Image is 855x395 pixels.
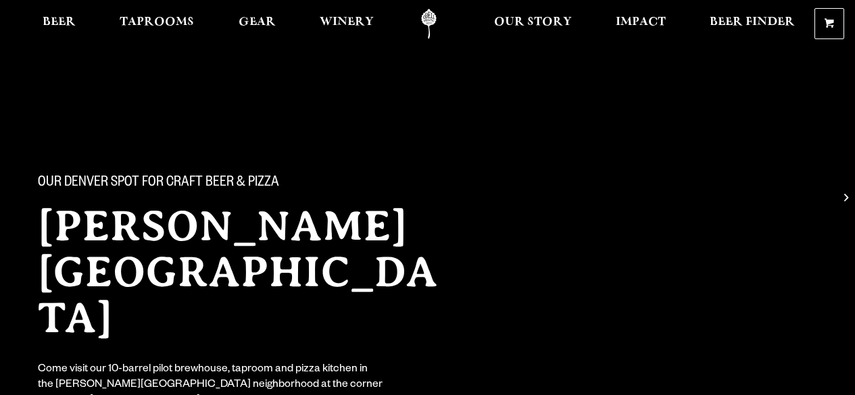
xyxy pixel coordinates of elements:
a: Our Story [485,9,581,39]
span: Beer Finder [710,17,795,28]
span: Winery [320,17,374,28]
span: Beer [43,17,76,28]
span: Gear [239,17,276,28]
a: Odell Home [404,9,454,39]
a: Winery [311,9,383,39]
span: Taprooms [120,17,194,28]
h2: [PERSON_NAME][GEOGRAPHIC_DATA] [38,203,460,341]
span: Impact [616,17,666,28]
a: Beer [34,9,84,39]
a: Beer Finder [701,9,804,39]
a: Gear [230,9,285,39]
span: Our Denver spot for craft beer & pizza [38,175,279,192]
a: Impact [607,9,675,39]
a: Taprooms [111,9,203,39]
span: Our Story [494,17,572,28]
